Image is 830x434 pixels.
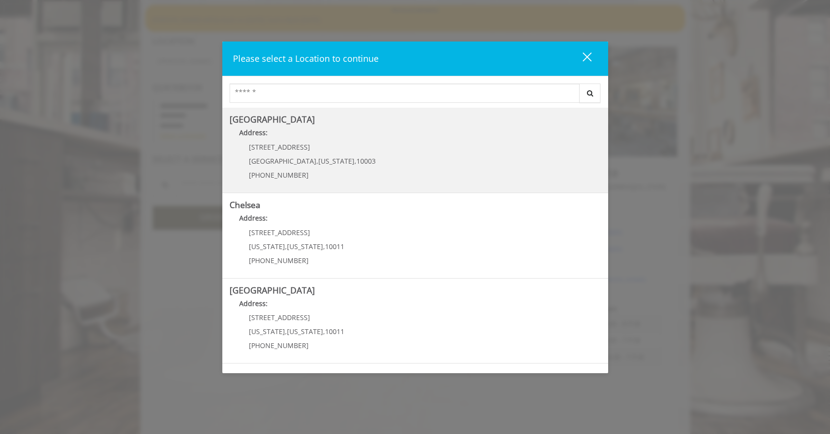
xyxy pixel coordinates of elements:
span: [US_STATE] [318,156,354,166]
b: [GEOGRAPHIC_DATA] [230,284,315,296]
span: [US_STATE] [249,327,285,336]
span: , [316,156,318,166]
span: [STREET_ADDRESS] [249,142,310,152]
div: Center Select [230,84,601,108]
span: , [285,242,287,251]
span: 10003 [356,156,376,166]
span: 10011 [325,327,344,336]
span: [STREET_ADDRESS] [249,313,310,322]
span: [US_STATE] [287,327,323,336]
span: Please select a Location to continue [233,53,379,64]
span: 10011 [325,242,344,251]
span: , [323,242,325,251]
span: [PHONE_NUMBER] [249,256,309,265]
span: [US_STATE] [287,242,323,251]
span: , [323,327,325,336]
b: Address: [239,128,268,137]
i: Search button [585,90,596,97]
span: [PHONE_NUMBER] [249,170,309,180]
div: close dialog [571,52,591,66]
input: Search Center [230,84,580,103]
span: [STREET_ADDRESS] [249,228,310,237]
span: , [285,327,287,336]
b: Address: [239,299,268,308]
b: [GEOGRAPHIC_DATA] [230,113,315,125]
span: [US_STATE] [249,242,285,251]
span: [PHONE_NUMBER] [249,341,309,350]
b: Chelsea [230,199,260,210]
span: , [354,156,356,166]
b: Address: [239,213,268,223]
span: [GEOGRAPHIC_DATA] [249,156,316,166]
button: close dialog [565,49,598,69]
